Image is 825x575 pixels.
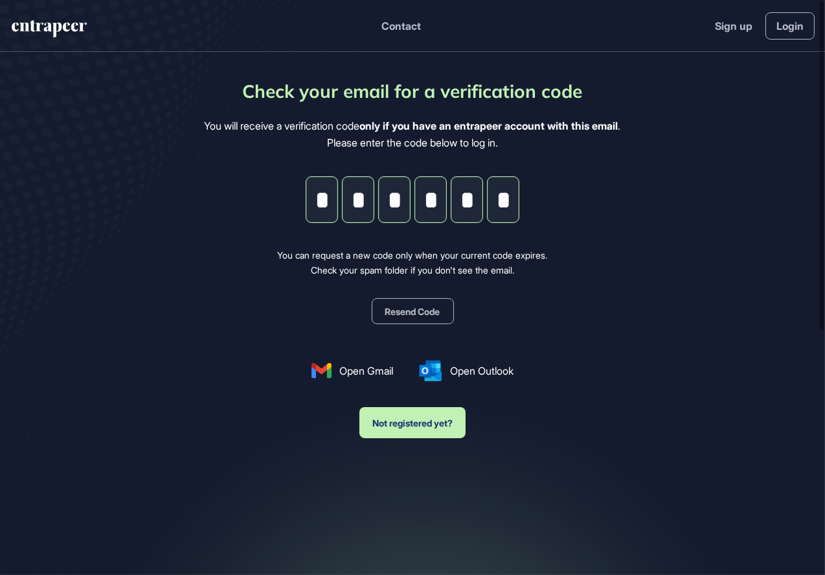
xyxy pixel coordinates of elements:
[359,394,466,438] a: Not registered yet?
[278,248,548,277] div: You can request a new code only when your current code expires. Check your spam folder if you don...
[450,363,514,379] span: Open Outlook
[372,298,454,324] button: Resend Code
[419,360,514,381] a: Open Outlook
[359,407,466,438] button: Not registered yet?
[360,119,618,132] b: only if you have an entrapeer account with this email
[765,12,815,40] a: Login
[10,20,88,42] a: entrapeer-logo
[205,118,621,151] div: You will receive a verification code . Please enter the code below to log in.
[311,363,394,379] a: Open Gmail
[339,363,393,379] span: Open Gmail
[715,18,752,34] a: Sign up
[382,18,422,34] button: Contact
[243,78,583,105] div: Check your email for a verification code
